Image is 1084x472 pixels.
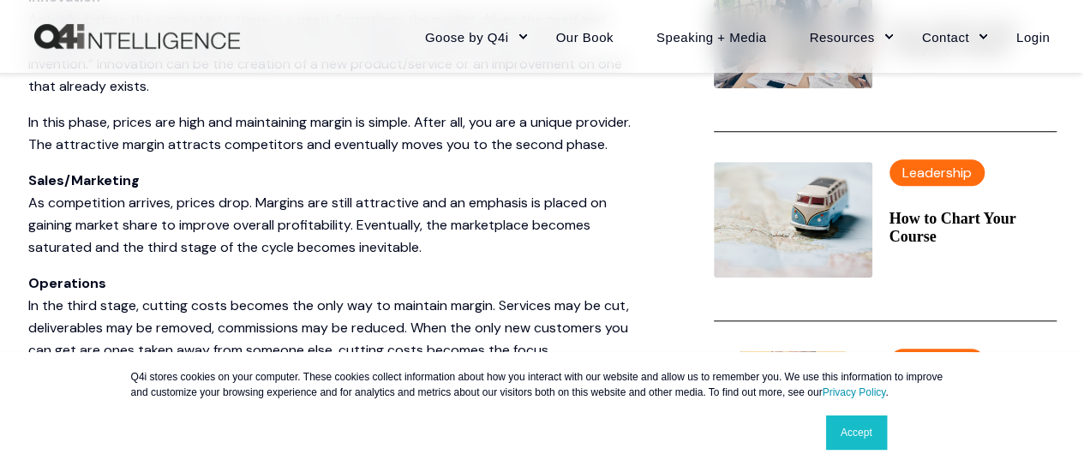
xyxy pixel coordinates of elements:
label: Leadership [889,349,985,375]
p: In this phase, prices are high and maintaining margin is simple. After all, you are a unique prov... [28,111,645,156]
p: As competition arrives, prices drop. Margins are still attractive and an emphasis is placed on ga... [28,170,645,259]
a: Privacy Policy [822,386,885,398]
p: In the third stage, cutting costs becomes the only way to maintain margin. Services may be cut, d... [28,272,645,361]
strong: Operations [28,274,106,292]
img: A toy bus on a map [714,162,872,278]
img: Making a High-Velocity Culture Change [714,351,872,467]
img: Q4intelligence, LLC logo [34,24,240,50]
strong: Sales/Marketing [28,171,140,189]
p: Q4i stores cookies on your computer. These cookies collect information about how you interact wit... [131,369,954,400]
a: How to Chart Your Course [889,210,1057,246]
a: Accept [826,415,887,450]
label: Leadership [889,159,985,186]
a: Back to Home [34,24,240,50]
